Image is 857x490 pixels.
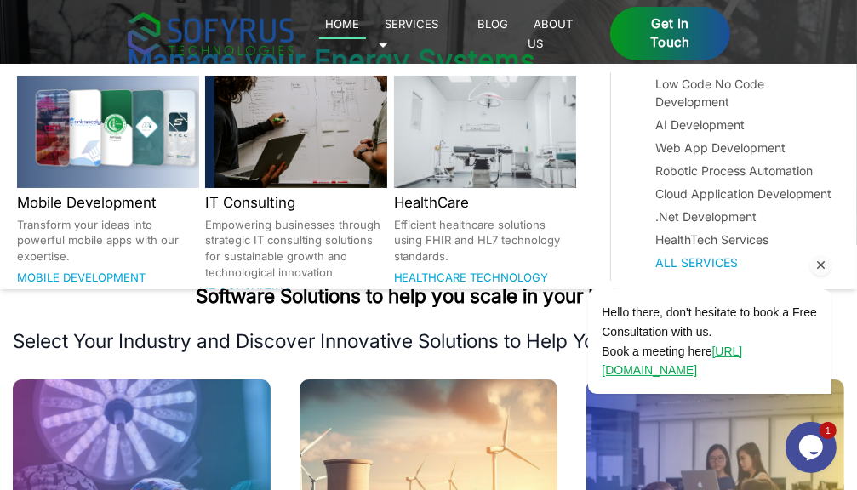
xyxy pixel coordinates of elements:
h2: IT Consulting [205,191,387,214]
h2: Mobile Development [17,191,199,214]
p: Transform your ideas into powerful mobile apps with our expertise. [17,217,199,265]
iframe: chat widget [786,422,840,473]
a: Get in Touch [610,7,729,61]
a: Healthcare Technology Consulting [394,271,549,304]
h2: HealthCare [394,191,576,214]
p: Select Your Industry and Discover Innovative Solutions to Help You Grow [13,328,844,354]
p: Efficient healthcare solutions using FHIR and HL7 technology standards. [394,217,576,265]
p: Empowering businesses through strategic IT consulting solutions for sustainable growth and techno... [205,217,387,281]
h2: Software Solutions to help you scale in your Industry [13,283,844,309]
a: Mobile Development [17,271,146,284]
a: Home [319,14,366,39]
a: About Us [528,14,574,53]
iframe: chat widget [534,136,840,413]
a: AI Development [656,116,834,134]
a: Low Code No Code Development [656,75,834,111]
a: IT Consulting [205,286,292,299]
img: sofyrus [128,12,294,55]
a: Blog [471,14,515,34]
a: Services 🞃 [379,14,439,53]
